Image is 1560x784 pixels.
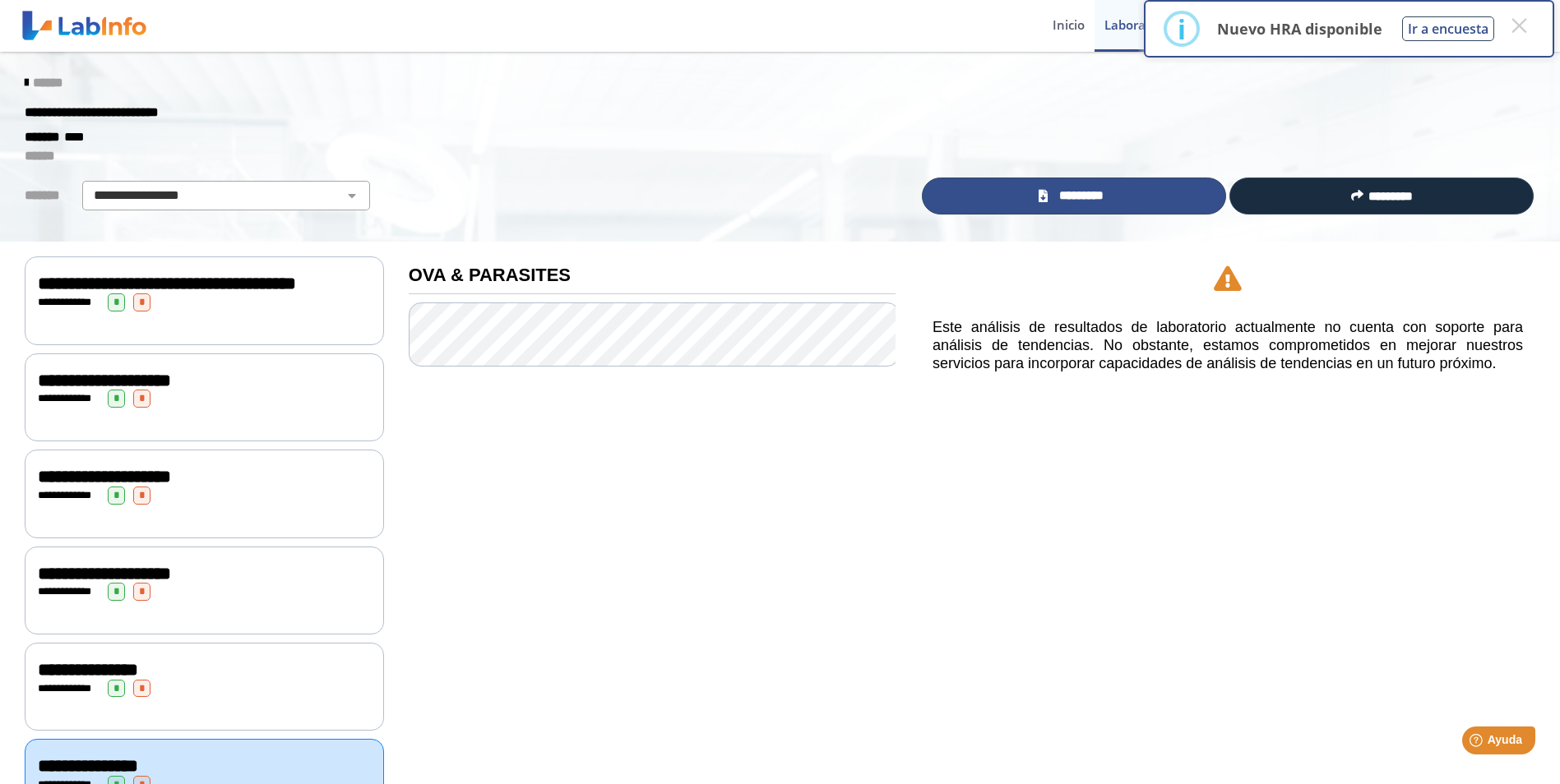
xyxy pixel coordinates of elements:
[1414,720,1542,766] iframe: Help widget launcher
[1178,14,1186,44] div: i
[933,319,1523,372] h5: Este análisis de resultados de laboratorio actualmente no cuenta con soporte para análisis de ten...
[1217,19,1382,39] p: Nuevo HRA disponible
[1504,11,1534,40] button: Close this dialog
[409,265,571,285] b: OVA & PARASITES
[1402,16,1494,41] button: Ir a encuesta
